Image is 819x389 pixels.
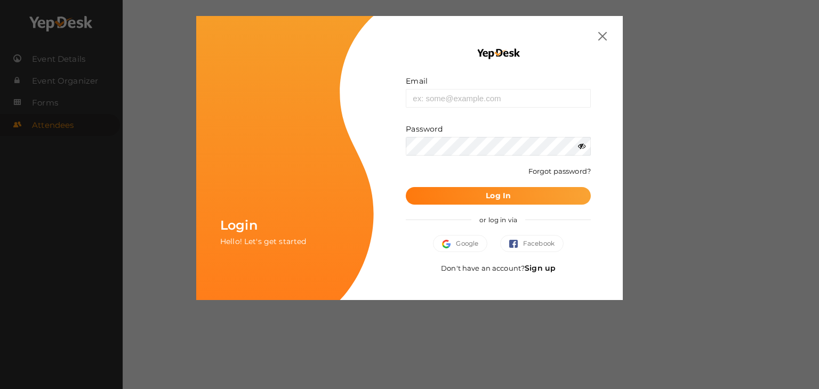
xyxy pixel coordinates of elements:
[406,124,443,134] label: Password
[220,237,306,246] span: Hello! Let's get started
[525,263,556,273] a: Sign up
[406,76,428,86] label: Email
[406,187,591,205] button: Log In
[433,235,487,252] button: Google
[441,264,556,272] span: Don't have an account?
[500,235,564,252] button: Facebook
[471,208,525,232] span: or log in via
[442,240,456,248] img: google.svg
[509,240,523,248] img: facebook.svg
[476,48,520,60] img: YEP_black_cropped.png
[220,217,258,233] span: Login
[406,89,591,108] input: ex: some@example.com
[528,167,591,175] a: Forgot password?
[598,32,607,40] img: close.svg
[486,191,511,200] b: Log In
